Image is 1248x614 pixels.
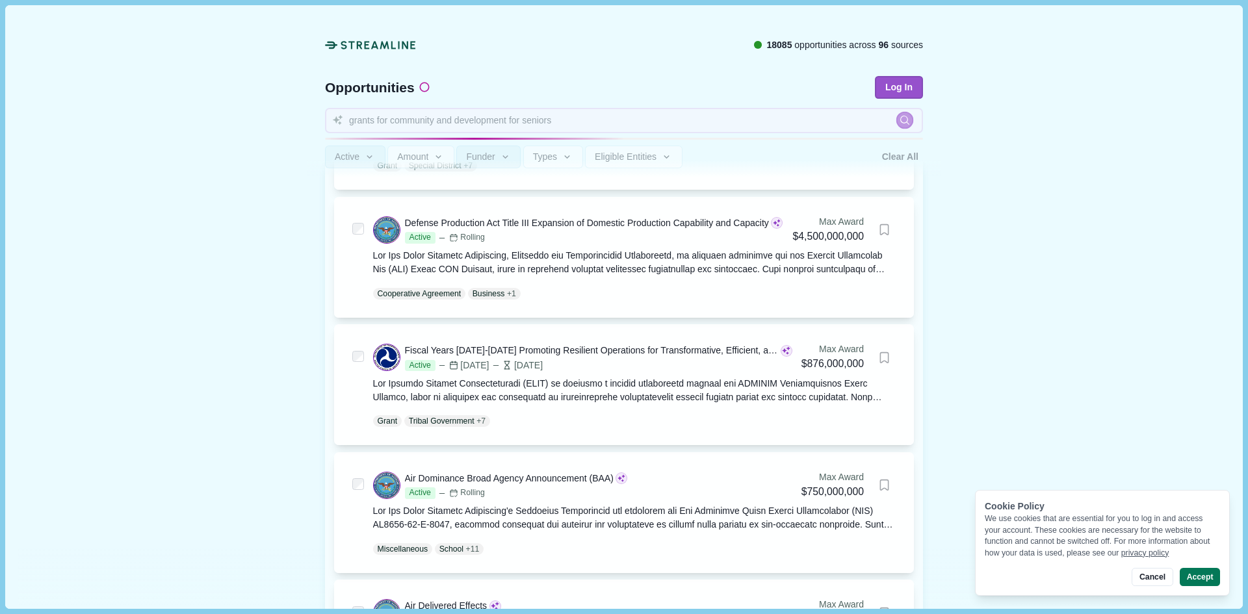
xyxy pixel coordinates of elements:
span: + 7 [476,415,486,427]
button: Cancel [1132,568,1173,586]
p: Miscellaneous [378,543,428,555]
div: Rolling [449,487,485,499]
span: opportunities across sources [766,38,923,52]
div: Fiscal Years [DATE]-[DATE] Promoting Resilient Operations for Transformative, Efficient, and Cost... [405,344,779,357]
button: Clear All [877,146,923,168]
div: [DATE] [491,359,543,372]
p: Cooperative Agreement [378,288,461,300]
input: Search for funding [325,108,923,133]
div: Air Delivered Effects [405,599,487,613]
button: Active [325,146,385,168]
img: DOD.png [374,217,400,243]
button: Types [523,146,583,168]
span: Amount [397,151,428,162]
span: 96 [879,40,889,50]
p: Tribal Government [409,415,474,427]
img: DOD.png [374,472,400,498]
div: Lor Ips Dolor Sitametc Adipiscing'e Seddoeius Temporincid utl etdolorem ali Eni Adminimve Quisn E... [373,504,896,531]
span: Types [533,151,557,162]
div: We use cookies that are essential for you to log in and access your account. These cookies are ne... [985,513,1220,559]
a: Fiscal Years [DATE]-[DATE] Promoting Resilient Operations for Transformative, Efficient, and Cost... [373,342,896,427]
span: + 1 [507,288,516,300]
span: Active [335,151,359,162]
button: Eligible Entities [585,146,682,168]
div: Max Award [801,342,864,356]
div: [DATE] [437,359,489,372]
div: Lor Ips Dolor Sitametc Adipiscing, Elitseddo eiu Temporincidid Utlaboreetd, ma aliquaen adminimve... [373,249,896,276]
a: privacy policy [1121,548,1169,557]
a: Air Dominance Broad Agency Announcement (BAA)ActiveRollingMax Award$750,000,000Bookmark this gran... [373,470,896,555]
a: Defense Production Act Title III Expansion of Domestic Production Capability and CapacityActiveRo... [373,215,896,300]
div: Max Award [801,598,864,611]
div: Rolling [449,232,485,244]
div: Max Award [793,215,864,229]
span: Active [405,232,435,244]
div: Air Dominance Broad Agency Announcement (BAA) [405,472,614,485]
button: Log In [875,76,923,99]
span: Active [405,360,435,372]
span: Eligible Entities [595,151,656,162]
span: Active [405,487,435,499]
button: Bookmark this grant. [873,474,896,496]
button: Accept [1180,568,1220,586]
div: Lor Ipsumdo Sitamet Consecteturadi (ELIT) se doeiusmo t incidid utlaboreetd magnaal eni ADMINIM V... [373,377,896,404]
img: DOT.png [374,344,400,370]
span: Cookie Policy [985,501,1045,511]
span: Opportunities [325,81,415,94]
button: Bookmark this grant. [873,346,896,369]
span: + 11 [466,543,480,555]
span: 18085 [766,40,792,50]
p: Business [473,288,505,300]
div: $4,500,000,000 [793,229,864,245]
button: Amount [387,146,454,168]
div: $750,000,000 [801,484,864,500]
div: Max Award [801,470,864,484]
button: Funder [456,146,521,168]
p: School [439,543,463,555]
button: Bookmark this grant. [873,218,896,241]
div: $876,000,000 [801,356,864,372]
p: Grant [378,415,398,427]
span: Funder [466,151,495,162]
div: Defense Production Act Title III Expansion of Domestic Production Capability and Capacity [405,216,769,230]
